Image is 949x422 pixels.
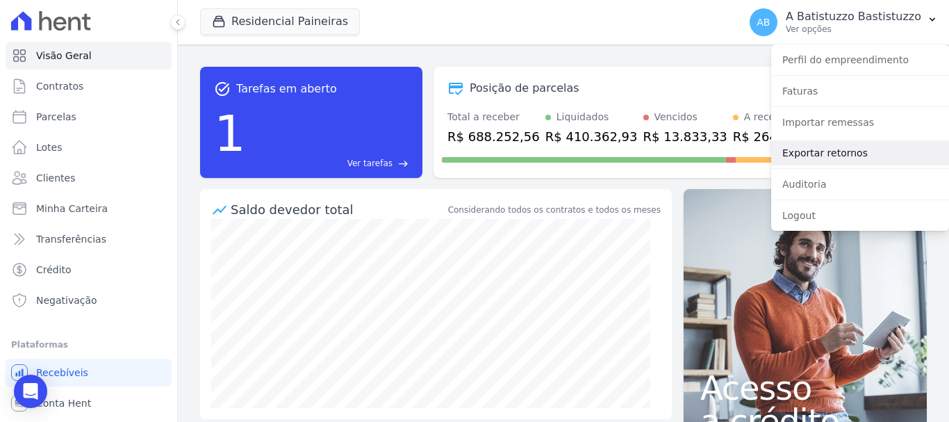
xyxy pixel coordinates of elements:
[786,10,921,24] p: A Batistuzzo Bastistuzzo
[11,336,166,353] div: Plataformas
[470,80,579,97] div: Posição de parcelas
[6,164,172,192] a: Clientes
[36,49,92,63] span: Visão Geral
[36,366,88,380] span: Recebíveis
[6,389,172,417] a: Conta Hent
[786,24,921,35] p: Ver opções
[36,171,75,185] span: Clientes
[36,396,91,410] span: Conta Hent
[200,8,360,35] button: Residencial Paineiras
[214,81,231,97] span: task_alt
[771,140,949,165] a: Exportar retornos
[447,127,540,146] div: R$ 688.252,56
[36,140,63,154] span: Lotes
[771,47,949,72] a: Perfil do empreendimento
[447,110,540,124] div: Total a receber
[6,225,172,253] a: Transferências
[6,103,172,131] a: Parcelas
[744,110,791,124] div: A receber
[757,17,770,27] span: AB
[6,286,172,314] a: Negativação
[771,110,949,135] a: Importar remessas
[738,3,949,42] button: AB A Batistuzzo Bastistuzzo Ver opções
[545,127,638,146] div: R$ 410.362,93
[6,359,172,387] a: Recebíveis
[643,127,727,146] div: R$ 13.833,33
[36,110,76,124] span: Parcelas
[6,195,172,222] a: Minha Carteira
[214,97,246,170] div: 1
[771,203,949,228] a: Logout
[6,72,172,100] a: Contratos
[6,42,172,70] a: Visão Geral
[733,127,825,146] div: R$ 264.056,30
[14,375,47,408] div: Open Intercom Messenger
[231,200,445,219] div: Saldo devedor total
[347,157,393,170] span: Ver tarefas
[771,172,949,197] a: Auditoria
[36,232,106,246] span: Transferências
[398,159,409,169] span: east
[251,157,409,170] a: Ver tarefas east
[236,81,337,97] span: Tarefas em aberto
[36,293,97,307] span: Negativação
[6,133,172,161] a: Lotes
[448,204,661,216] div: Considerando todos os contratos e todos os meses
[771,79,949,104] a: Faturas
[6,256,172,284] a: Crédito
[700,371,910,405] span: Acesso
[556,110,609,124] div: Liquidados
[36,79,83,93] span: Contratos
[36,202,108,216] span: Minha Carteira
[36,263,72,277] span: Crédito
[654,110,698,124] div: Vencidos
